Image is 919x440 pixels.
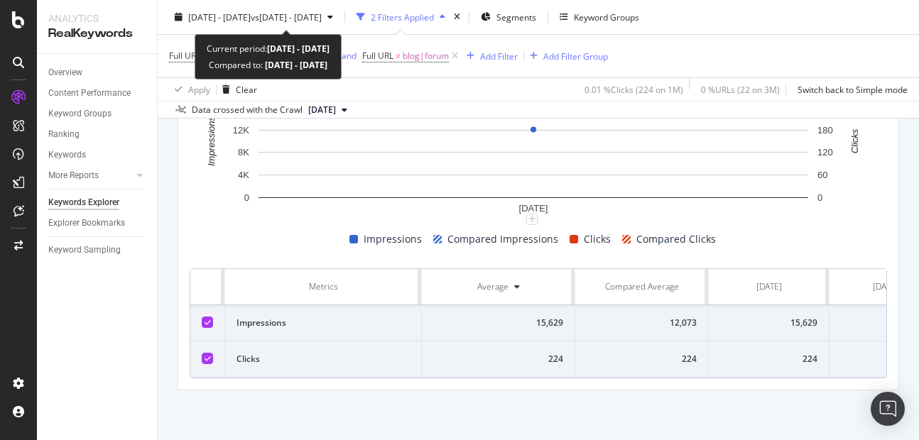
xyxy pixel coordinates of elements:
[756,280,782,293] div: [DATE]
[48,195,119,210] div: Keywords Explorer
[574,11,639,23] div: Keyword Groups
[48,106,147,121] a: Keyword Groups
[169,6,339,28] button: [DATE] - [DATE]vs[DATE] - [DATE]
[238,170,249,181] text: 4K
[236,83,257,95] div: Clear
[371,11,434,23] div: 2 Filters Applied
[584,83,683,95] div: 0.01 % Clicks ( 224 on 1M )
[701,83,780,95] div: 0 % URLs ( 22 on 3M )
[48,127,147,142] a: Ranking
[169,78,210,101] button: Apply
[720,353,817,365] div: 224
[48,243,121,258] div: Keyword Sampling
[48,216,125,231] div: Explorer Bookmarks
[720,317,817,329] div: 15,629
[48,127,80,142] div: Ranking
[447,231,558,248] span: Compared Impressions
[48,148,86,163] div: Keywords
[48,106,112,121] div: Keyword Groups
[342,49,357,62] button: and
[209,57,327,73] div: Compared to:
[403,46,449,66] span: blog|forum
[587,317,697,329] div: 12,073
[238,148,249,158] text: 8K
[342,50,357,62] div: and
[362,50,393,62] span: Full URL
[526,214,538,225] div: plus
[48,11,146,26] div: Analytics
[543,50,608,62] div: Add Filter Group
[396,50,401,62] span: ≠
[798,83,908,95] div: Switch back to Simple mode
[48,195,147,210] a: Keywords Explorer
[817,170,827,181] text: 60
[48,86,147,101] a: Content Performance
[188,11,251,23] span: [DATE] - [DATE]
[192,104,303,116] div: Data crossed with the Crawl
[169,50,200,62] span: Full URL
[244,192,249,203] text: 0
[475,6,542,28] button: Segments
[188,83,210,95] div: Apply
[267,43,330,55] b: [DATE] - [DATE]
[817,148,833,158] text: 120
[251,11,322,23] span: vs [DATE] - [DATE]
[871,392,905,426] div: Open Intercom Messenger
[849,128,860,153] text: Clicks
[554,6,645,28] button: Keyword Groups
[217,78,257,101] button: Clear
[636,231,716,248] span: Compared Clicks
[351,6,451,28] button: 2 Filters Applied
[225,305,422,341] td: Impressions
[48,168,99,183] div: More Reports
[233,125,249,136] text: 12K
[207,40,330,57] div: Current period:
[587,353,697,365] div: 224
[48,65,147,80] a: Overview
[433,353,563,365] div: 224
[477,280,509,293] div: Average
[496,11,536,23] span: Segments
[48,26,146,42] div: RealKeywords
[524,48,608,65] button: Add Filter Group
[480,50,518,62] div: Add Filter
[364,231,422,248] span: Impressions
[817,192,822,203] text: 0
[433,317,563,329] div: 15,629
[190,77,876,219] svg: A chart.
[817,125,833,136] text: 180
[48,243,147,258] a: Keyword Sampling
[263,59,327,71] b: [DATE] - [DATE]
[236,280,410,293] div: Metrics
[206,116,217,167] text: Impressions
[519,203,548,214] text: [DATE]
[873,280,898,293] div: [DATE]
[48,216,147,231] a: Explorer Bookmarks
[48,65,82,80] div: Overview
[605,280,679,293] div: Compared Average
[48,168,133,183] a: More Reports
[584,231,611,248] span: Clicks
[308,104,336,116] span: 2025 Sep. 1st
[303,101,353,119] button: [DATE]
[225,341,422,378] td: Clicks
[48,148,147,163] a: Keywords
[792,78,908,101] button: Switch back to Simple mode
[48,86,131,101] div: Content Performance
[461,48,518,65] button: Add Filter
[451,10,463,24] div: times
